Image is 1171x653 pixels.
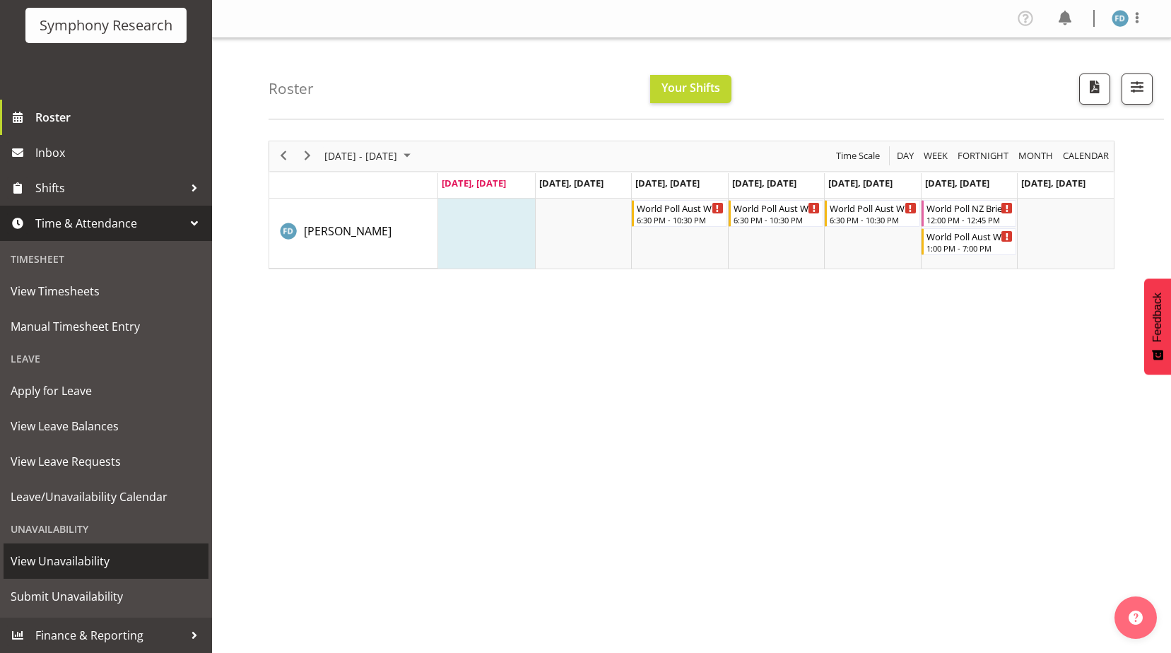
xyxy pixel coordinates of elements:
[895,147,917,165] button: Timeline Day
[4,444,208,479] a: View Leave Requests
[438,199,1114,269] table: Timeline Week of August 11, 2025
[4,273,208,309] a: View Timesheets
[650,75,731,103] button: Your Shifts
[11,586,201,607] span: Submit Unavailability
[1129,611,1143,625] img: help-xxl-2.png
[955,147,1011,165] button: Fortnight
[922,228,1017,255] div: Foziah Dean"s event - World Poll Aust Wkend Begin From Saturday, August 16, 2025 at 1:00:00 PM GM...
[4,373,208,408] a: Apply for Leave
[926,242,1013,254] div: 1:00 PM - 7:00 PM
[734,201,820,215] div: World Poll Aust W2 6:30pm~10:30pm
[834,147,883,165] button: Time Scale
[637,214,724,225] div: 6:30 PM - 10:30 PM
[926,229,1013,243] div: World Poll Aust Wkend
[35,625,184,646] span: Finance & Reporting
[11,451,201,472] span: View Leave Requests
[734,214,820,225] div: 6:30 PM - 10:30 PM
[323,147,399,165] span: [DATE] - [DATE]
[539,177,604,189] span: [DATE], [DATE]
[11,416,201,437] span: View Leave Balances
[4,543,208,579] a: View Unavailability
[1016,147,1056,165] button: Timeline Month
[825,200,920,227] div: Foziah Dean"s event - World Poll Aust W2 6:30pm~10:30pm Begin From Friday, August 15, 2025 at 6:3...
[895,147,915,165] span: Day
[4,309,208,344] a: Manual Timesheet Entry
[4,245,208,273] div: Timesheet
[298,147,317,165] button: Next
[637,201,724,215] div: World Poll Aust W2 6:30pm~10:30pm
[956,147,1010,165] span: Fortnight
[269,199,438,269] td: Foziah Dean resource
[732,177,796,189] span: [DATE], [DATE]
[1061,147,1110,165] span: calendar
[11,551,201,572] span: View Unavailability
[835,147,881,165] span: Time Scale
[925,177,989,189] span: [DATE], [DATE]
[922,147,951,165] button: Timeline Week
[1061,147,1112,165] button: Month
[295,141,319,171] div: next period
[40,15,172,36] div: Symphony Research
[1021,177,1085,189] span: [DATE], [DATE]
[271,141,295,171] div: previous period
[35,177,184,199] span: Shifts
[632,200,727,227] div: Foziah Dean"s event - World Poll Aust W2 6:30pm~10:30pm Begin From Wednesday, August 13, 2025 at ...
[35,107,205,128] span: Roster
[729,200,824,227] div: Foziah Dean"s event - World Poll Aust W2 6:30pm~10:30pm Begin From Thursday, August 14, 2025 at 6...
[4,408,208,444] a: View Leave Balances
[35,213,184,234] span: Time & Attendance
[661,80,720,95] span: Your Shifts
[319,141,419,171] div: August 11 - 17, 2025
[926,214,1013,225] div: 12:00 PM - 12:45 PM
[11,380,201,401] span: Apply for Leave
[11,316,201,337] span: Manual Timesheet Entry
[1144,278,1171,375] button: Feedback - Show survey
[11,486,201,507] span: Leave/Unavailability Calendar
[4,479,208,514] a: Leave/Unavailability Calendar
[274,147,293,165] button: Previous
[830,214,917,225] div: 6:30 PM - 10:30 PM
[4,514,208,543] div: Unavailability
[1122,73,1153,105] button: Filter Shifts
[1112,10,1129,27] img: foziah-dean1868.jpg
[269,141,1114,269] div: Timeline Week of August 11, 2025
[442,177,506,189] span: [DATE], [DATE]
[635,177,700,189] span: [DATE], [DATE]
[11,281,201,302] span: View Timesheets
[926,201,1013,215] div: World Poll NZ Briefing Weekend
[1079,73,1110,105] button: Download a PDF of the roster according to the set date range.
[35,142,205,163] span: Inbox
[304,223,392,240] a: [PERSON_NAME]
[830,201,917,215] div: World Poll Aust W2 6:30pm~10:30pm
[1017,147,1054,165] span: Month
[1151,293,1164,342] span: Feedback
[269,81,314,97] h4: Roster
[828,177,893,189] span: [DATE], [DATE]
[922,200,1017,227] div: Foziah Dean"s event - World Poll NZ Briefing Weekend Begin From Saturday, August 16, 2025 at 12:0...
[4,344,208,373] div: Leave
[4,579,208,614] a: Submit Unavailability
[922,147,949,165] span: Week
[304,223,392,239] span: [PERSON_NAME]
[322,147,417,165] button: August 2025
